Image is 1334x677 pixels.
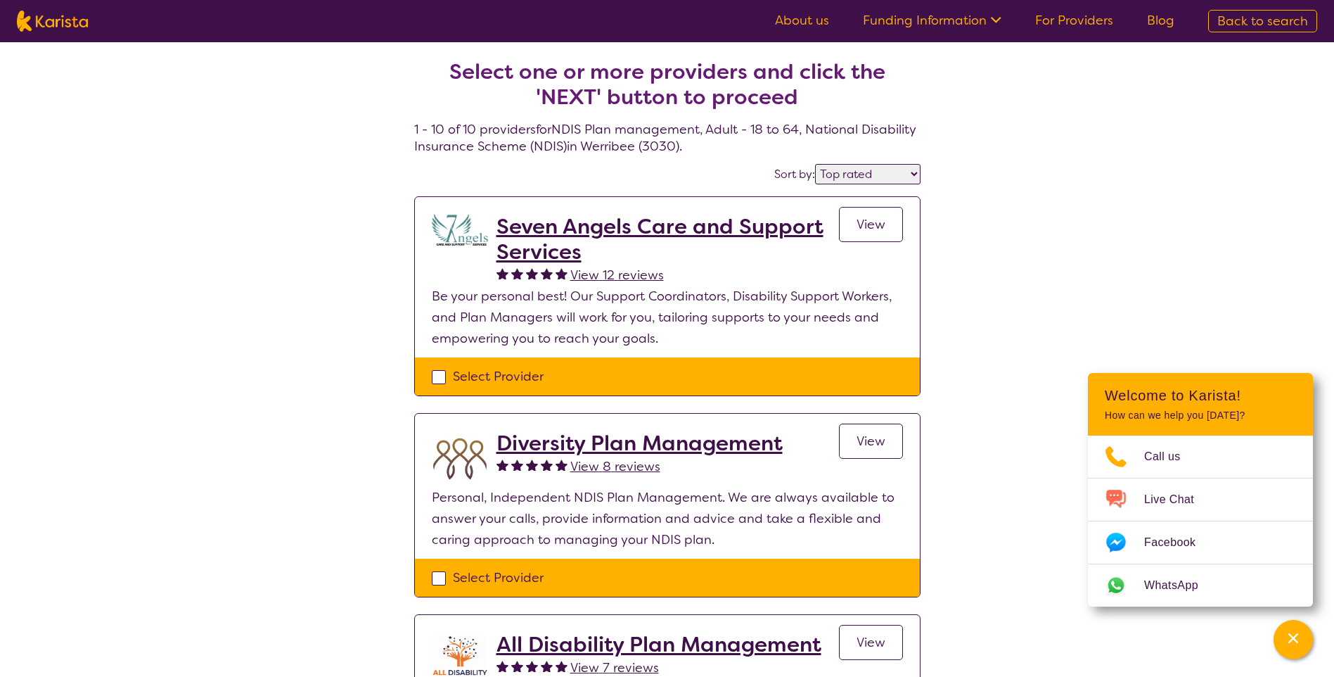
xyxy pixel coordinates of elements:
a: View [839,424,903,459]
img: duqvjtfkvnzb31ymex15.png [432,431,488,487]
a: All Disability Plan Management [496,632,821,657]
img: fullstar [496,459,508,471]
h2: Select one or more providers and click the 'NEXT' button to proceed [431,59,904,110]
label: Sort by: [774,167,815,182]
span: View [857,216,885,233]
button: Channel Menu [1274,620,1313,659]
img: fullstar [526,459,538,471]
span: Call us [1144,446,1198,467]
img: fullstar [511,459,523,471]
a: View [839,207,903,242]
a: View [839,625,903,660]
span: Live Chat [1144,489,1211,510]
a: Funding Information [863,12,1001,29]
img: fullstar [556,660,567,672]
img: fullstar [556,459,567,471]
img: fullstar [496,267,508,279]
div: Channel Menu [1088,373,1313,607]
p: Personal, Independent NDIS Plan Management. We are always available to answer your calls, provide... [432,487,903,550]
a: View 12 reviews [570,265,664,286]
span: View [857,634,885,651]
span: View 7 reviews [570,659,659,676]
h2: Welcome to Karista! [1105,387,1296,404]
img: Karista logo [17,11,88,32]
img: fullstar [511,660,523,672]
a: For Providers [1035,12,1113,29]
a: Seven Angels Care and Support Services [496,214,839,265]
h4: 1 - 10 of 10 providers for NDIS Plan management , Adult - 18 to 64 , National Disability Insuranc... [414,25,921,155]
span: WhatsApp [1144,575,1215,596]
img: fullstar [541,267,553,279]
span: Back to search [1217,13,1308,30]
span: View 12 reviews [570,267,664,284]
img: fullstar [511,267,523,279]
span: Facebook [1144,532,1212,553]
a: About us [775,12,829,29]
p: Be your personal best! Our Support Coordinators, Disability Support Workers, and Plan Managers wi... [432,286,903,349]
img: fullstar [541,459,553,471]
img: fullstar [526,660,538,672]
img: fullstar [496,660,508,672]
img: fullstar [556,267,567,279]
a: Diversity Plan Management [496,431,783,456]
span: View 8 reviews [570,458,660,475]
img: lugdbhoacugpbhbgex1l.png [432,214,488,246]
a: Blog [1147,12,1174,29]
a: Web link opens in a new tab. [1088,564,1313,607]
span: View [857,433,885,450]
img: fullstar [541,660,553,672]
img: fullstar [526,267,538,279]
a: View 8 reviews [570,456,660,477]
ul: Choose channel [1088,436,1313,607]
a: Back to search [1208,10,1317,32]
p: How can we help you [DATE]? [1105,410,1296,422]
